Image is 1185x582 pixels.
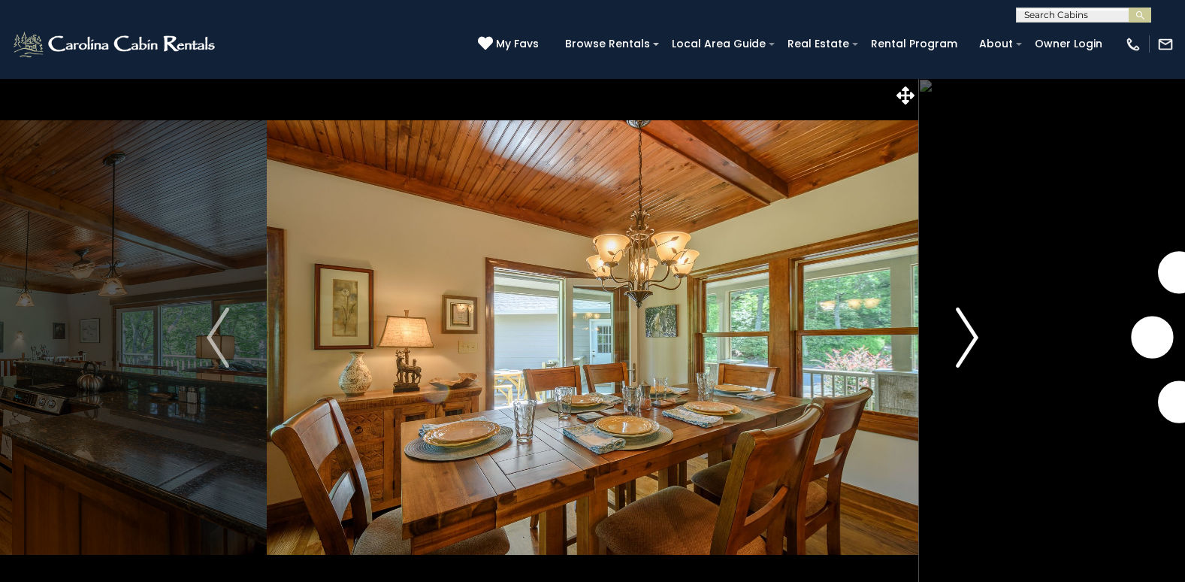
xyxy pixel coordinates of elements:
[972,32,1020,56] a: About
[496,36,539,52] span: My Favs
[1027,32,1110,56] a: Owner Login
[863,32,965,56] a: Rental Program
[780,32,857,56] a: Real Estate
[558,32,657,56] a: Browse Rentals
[956,308,978,368] img: arrow
[11,29,219,59] img: White-1-2.png
[1157,36,1174,53] img: mail-regular-white.png
[478,36,543,53] a: My Favs
[1125,36,1141,53] img: phone-regular-white.png
[664,32,773,56] a: Local Area Guide
[207,308,229,368] img: arrow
